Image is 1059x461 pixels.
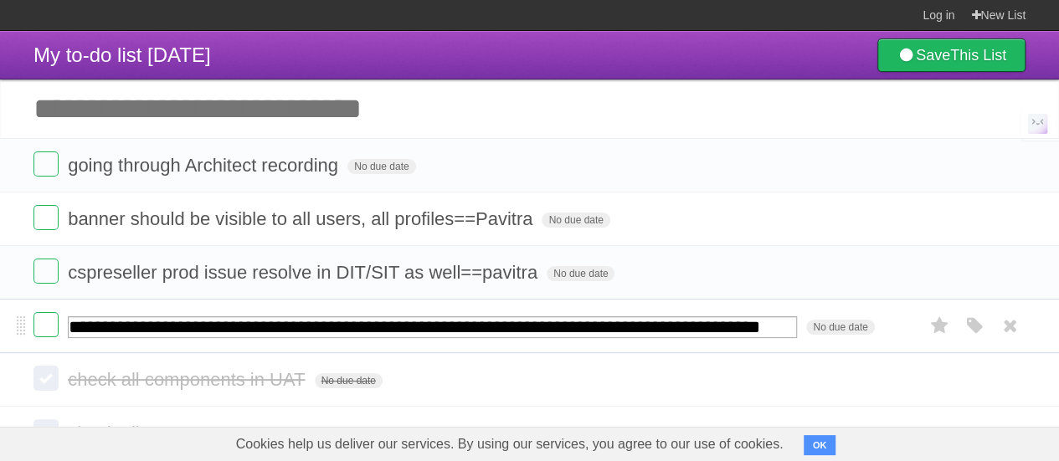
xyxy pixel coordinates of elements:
[68,369,309,390] span: check all components in UAT
[547,266,614,281] span: No due date
[68,423,190,443] span: check all MRS
[33,259,59,284] label: Done
[804,435,836,455] button: OK
[33,44,211,66] span: My to-do list [DATE]
[33,205,59,230] label: Done
[315,373,383,388] span: No due date
[806,320,874,335] span: No due date
[347,159,415,174] span: No due date
[33,366,59,391] label: Done
[68,262,542,283] span: cspreseller prod issue resolve in DIT/SIT as well==pavitra
[950,47,1006,64] b: This List
[542,213,609,228] span: No due date
[68,208,537,229] span: banner should be visible to all users, all profiles==Pavitra
[877,38,1026,72] a: SaveThis List
[33,312,59,337] label: Done
[33,151,59,177] label: Done
[219,428,800,461] span: Cookies help us deliver our services. By using our services, you agree to our use of cookies.
[33,419,59,444] label: Done
[923,312,955,340] label: Star task
[68,155,342,176] span: going through Architect recording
